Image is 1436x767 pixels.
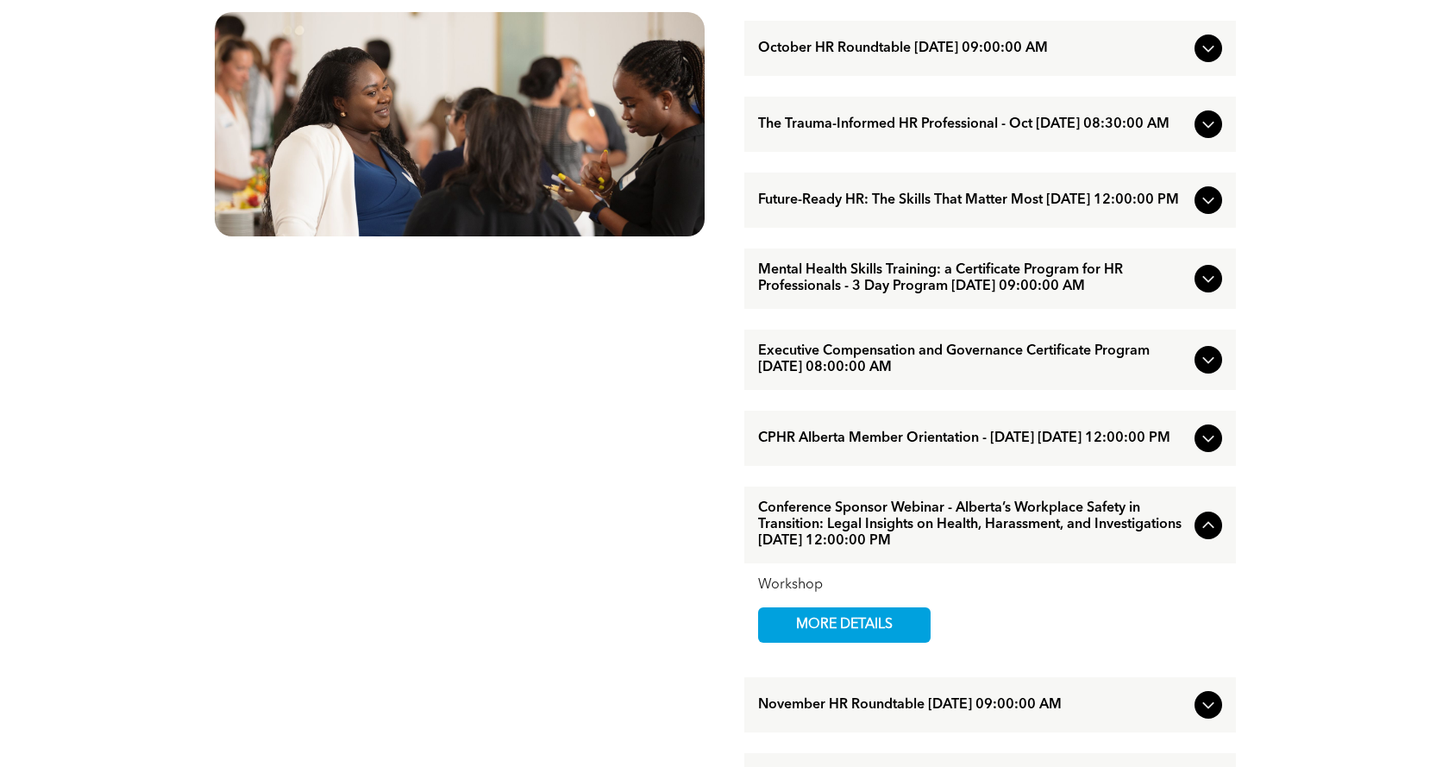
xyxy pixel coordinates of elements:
span: November HR Roundtable [DATE] 09:00:00 AM [758,697,1188,714]
span: CPHR Alberta Member Orientation - [DATE] [DATE] 12:00:00 PM [758,431,1188,447]
span: MORE DETAILS [776,608,912,642]
a: MORE DETAILS [758,607,931,643]
span: Future-Ready HR: The Skills That Matter Most [DATE] 12:00:00 PM [758,192,1188,209]
span: October HR Roundtable [DATE] 09:00:00 AM [758,41,1188,57]
span: Executive Compensation and Governance Certificate Program [DATE] 08:00:00 AM [758,343,1188,376]
div: Workshop [758,577,1222,594]
span: Conference Sponsor Webinar - Alberta’s Workplace Safety in Transition: Legal Insights on Health, ... [758,500,1188,550]
span: Mental Health Skills Training: a Certificate Program for HR Professionals - 3 Day Program [DATE] ... [758,262,1188,295]
span: The Trauma-Informed HR Professional - Oct [DATE] 08:30:00 AM [758,116,1188,133]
